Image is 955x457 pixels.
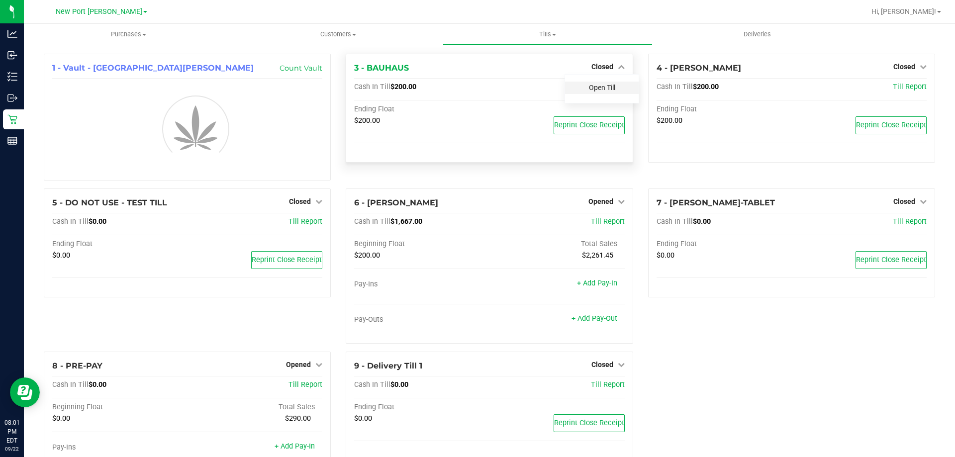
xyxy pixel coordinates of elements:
[591,361,613,368] span: Closed
[657,251,674,260] span: $0.00
[856,121,926,129] span: Reprint Close Receipt
[657,83,693,91] span: Cash In Till
[233,24,443,45] a: Customers
[7,136,17,146] inline-svg: Reports
[52,198,167,207] span: 5 - DO NOT USE - TEST TILL
[354,217,390,226] span: Cash In Till
[554,121,624,129] span: Reprint Close Receipt
[7,50,17,60] inline-svg: Inbound
[288,217,322,226] a: Till Report
[280,64,322,73] a: Count Vault
[7,93,17,103] inline-svg: Outbound
[354,251,380,260] span: $200.00
[554,116,625,134] button: Reprint Close Receipt
[657,105,792,114] div: Ending Float
[390,83,416,91] span: $200.00
[893,217,927,226] a: Till Report
[893,63,915,71] span: Closed
[354,116,380,125] span: $200.00
[354,63,409,73] span: 3 - BAUHAUS
[354,403,489,412] div: Ending Float
[354,361,422,370] span: 9 - Delivery Till 1
[693,83,719,91] span: $200.00
[354,280,489,289] div: Pay-Ins
[489,240,625,249] div: Total Sales
[657,198,775,207] span: 7 - [PERSON_NAME]-TABLET
[10,377,40,407] iframe: Resource center
[4,418,19,445] p: 08:01 PM EDT
[7,114,17,124] inline-svg: Retail
[52,380,89,389] span: Cash In Till
[354,83,390,91] span: Cash In Till
[730,30,784,39] span: Deliveries
[7,72,17,82] inline-svg: Inventory
[7,29,17,39] inline-svg: Analytics
[188,403,323,412] div: Total Sales
[582,251,613,260] span: $2,261.45
[24,24,233,45] a: Purchases
[52,414,70,423] span: $0.00
[52,403,188,412] div: Beginning Float
[52,217,89,226] span: Cash In Till
[52,361,102,370] span: 8 - PRE-PAY
[657,63,741,73] span: 4 - [PERSON_NAME]
[554,414,625,432] button: Reprint Close Receipt
[591,217,625,226] a: Till Report
[286,361,311,368] span: Opened
[354,380,390,389] span: Cash In Till
[653,24,862,45] a: Deliveries
[856,251,927,269] button: Reprint Close Receipt
[856,256,926,264] span: Reprint Close Receipt
[390,217,422,226] span: $1,667.00
[591,380,625,389] a: Till Report
[52,443,188,452] div: Pay-Ins
[589,84,615,91] a: Open Till
[354,240,489,249] div: Beginning Float
[354,315,489,324] div: Pay-Outs
[354,105,489,114] div: Ending Float
[56,7,142,16] span: New Port [PERSON_NAME]
[657,217,693,226] span: Cash In Till
[893,197,915,205] span: Closed
[443,24,652,45] a: Tills
[234,30,442,39] span: Customers
[4,445,19,453] p: 09/22
[24,30,233,39] span: Purchases
[657,240,792,249] div: Ending Float
[289,197,311,205] span: Closed
[288,380,322,389] a: Till Report
[554,419,624,427] span: Reprint Close Receipt
[856,116,927,134] button: Reprint Close Receipt
[52,63,254,73] span: 1 - Vault - [GEOGRAPHIC_DATA][PERSON_NAME]
[657,116,682,125] span: $200.00
[871,7,936,15] span: Hi, [PERSON_NAME]!
[251,251,322,269] button: Reprint Close Receipt
[275,442,315,451] a: + Add Pay-In
[588,197,613,205] span: Opened
[285,414,311,423] span: $290.00
[89,217,106,226] span: $0.00
[252,256,322,264] span: Reprint Close Receipt
[591,63,613,71] span: Closed
[89,380,106,389] span: $0.00
[572,314,617,323] a: + Add Pay-Out
[52,251,70,260] span: $0.00
[52,240,188,249] div: Ending Float
[354,198,438,207] span: 6 - [PERSON_NAME]
[893,83,927,91] a: Till Report
[390,380,408,389] span: $0.00
[354,414,372,423] span: $0.00
[443,30,652,39] span: Tills
[693,217,711,226] span: $0.00
[577,279,617,287] a: + Add Pay-In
